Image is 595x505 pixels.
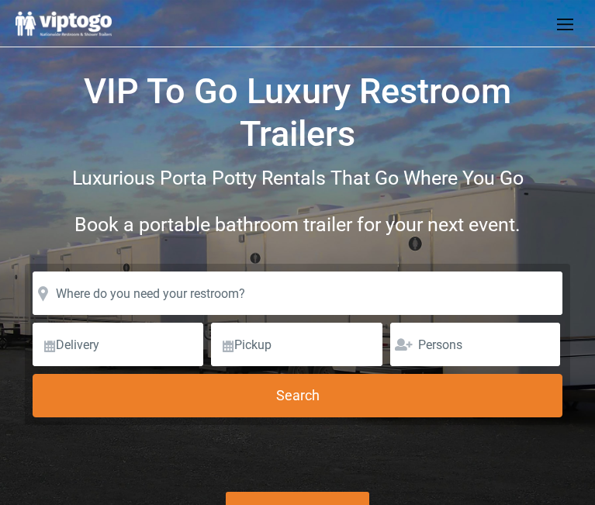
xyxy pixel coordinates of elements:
span: VIP To Go Luxury Restroom Trailers [84,71,511,154]
input: Delivery [33,323,203,366]
span: Luxurious Porta Potty Rentals That Go Where You Go [72,167,524,189]
span: Book a portable bathroom trailer for your next event. [74,213,521,236]
input: Where do you need your restroom? [33,272,562,315]
input: Pickup [211,323,382,366]
button: Search [33,374,562,417]
input: Persons [390,323,560,366]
